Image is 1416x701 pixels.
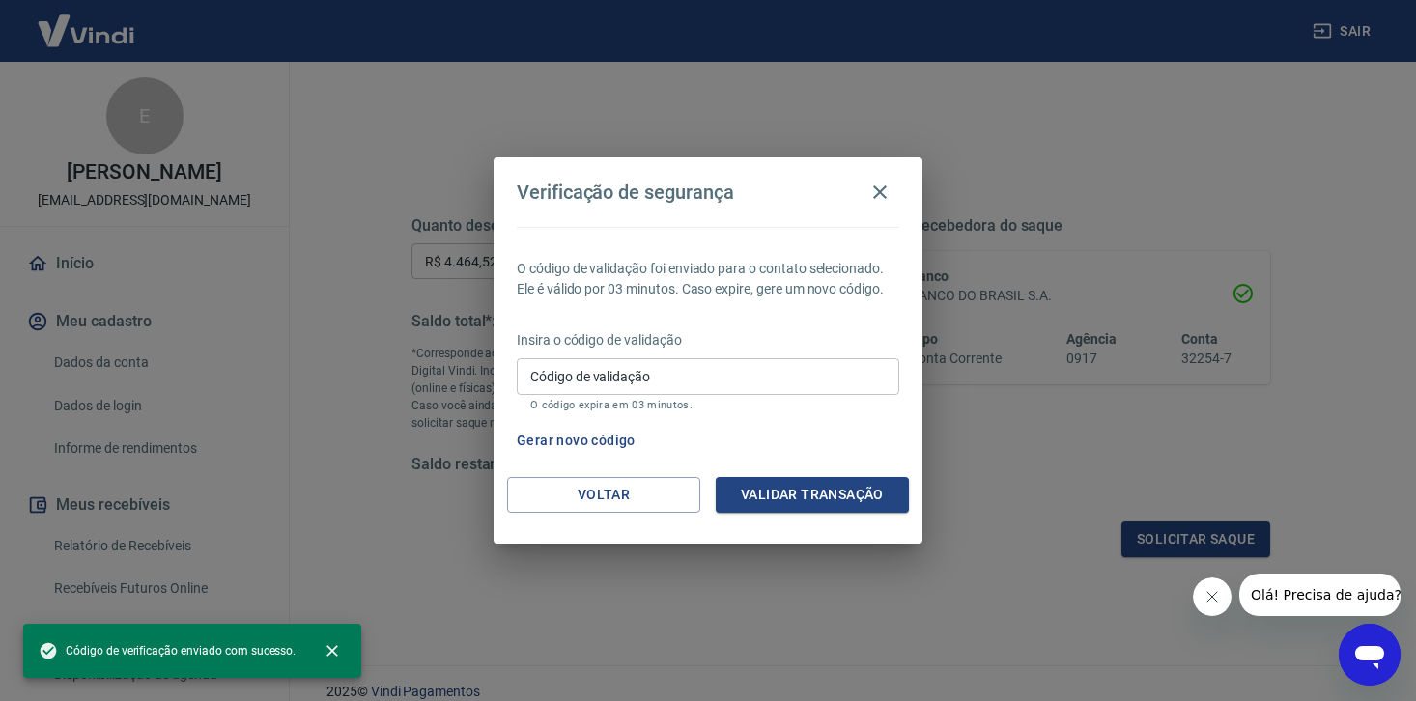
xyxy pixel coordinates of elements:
span: Olá! Precisa de ajuda? [12,14,162,29]
button: Voltar [507,477,700,513]
iframe: Botão para abrir a janela de mensagens [1339,624,1401,686]
button: close [311,630,354,672]
span: Código de verificação enviado com sucesso. [39,641,296,660]
iframe: Fechar mensagem [1193,577,1232,616]
button: Gerar novo código [509,423,643,459]
p: O código de validação foi enviado para o contato selecionado. Ele é válido por 03 minutos. Caso e... [517,259,899,299]
p: Insira o código de validação [517,330,899,350]
h4: Verificação de segurança [517,181,734,204]
p: O código expira em 03 minutos. [530,399,886,411]
iframe: Mensagem da empresa [1239,574,1401,616]
button: Validar transação [716,477,909,513]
